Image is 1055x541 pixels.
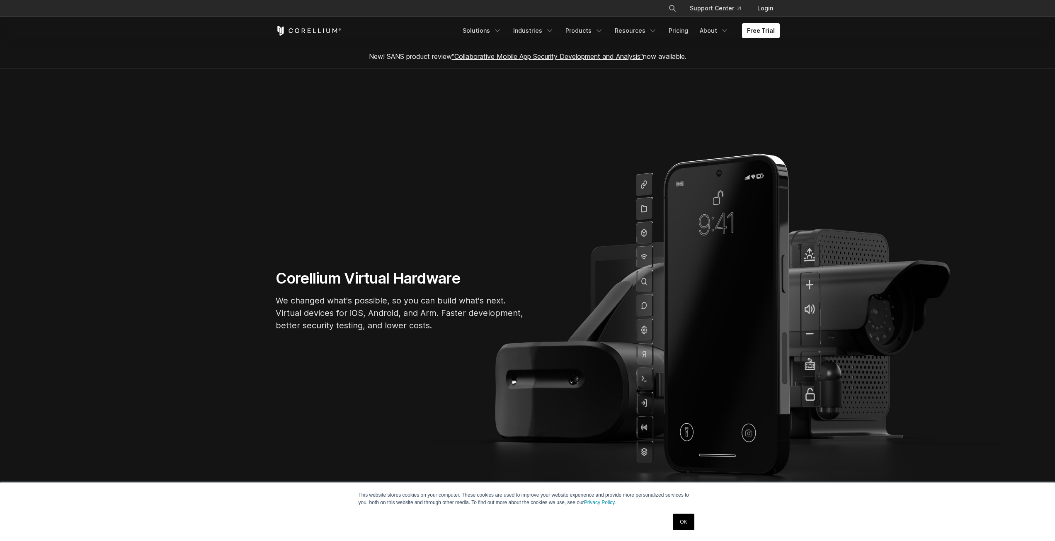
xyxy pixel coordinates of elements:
p: We changed what's possible, so you can build what's next. Virtual devices for iOS, Android, and A... [276,294,524,332]
a: Solutions [458,23,507,38]
div: Navigation Menu [458,23,780,38]
a: "Collaborative Mobile App Security Development and Analysis" [452,52,643,61]
div: Navigation Menu [658,1,780,16]
a: OK [673,514,694,530]
a: Privacy Policy. [584,500,616,505]
button: Search [665,1,680,16]
a: Products [560,23,608,38]
a: Support Center [683,1,747,16]
a: Login [751,1,780,16]
p: This website stores cookies on your computer. These cookies are used to improve your website expe... [359,491,697,506]
h1: Corellium Virtual Hardware [276,269,524,288]
a: Pricing [664,23,693,38]
a: Free Trial [742,23,780,38]
a: Resources [610,23,662,38]
a: Corellium Home [276,26,342,36]
a: About [695,23,734,38]
a: Industries [508,23,559,38]
span: New! SANS product review now available. [369,52,686,61]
